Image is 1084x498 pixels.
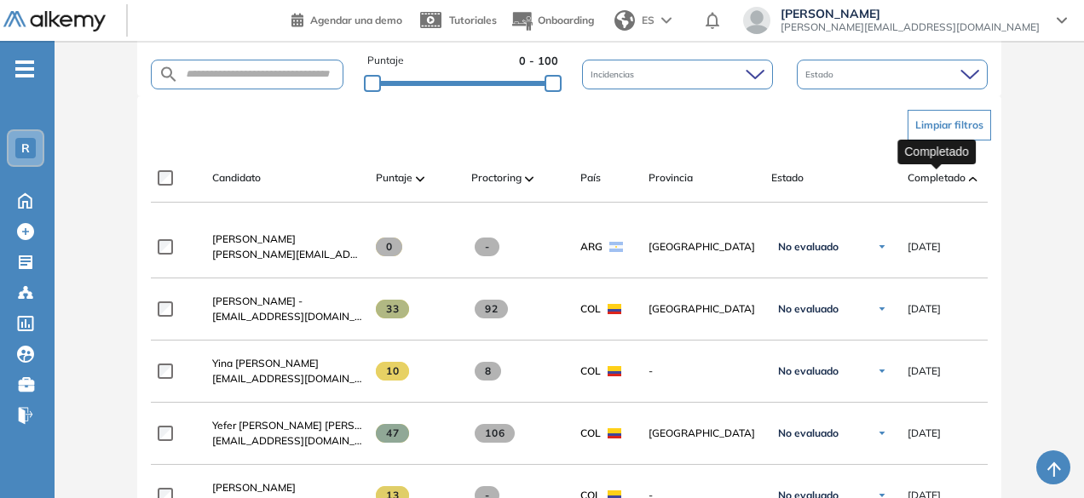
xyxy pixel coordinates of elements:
[649,426,758,441] span: [GEOGRAPHIC_DATA]
[969,176,977,181] img: [missing "en.ARROW_ALT" translation]
[212,418,362,433] a: Yefer [PERSON_NAME] [PERSON_NAME]
[649,301,758,317] span: [GEOGRAPHIC_DATA]
[212,232,296,245] span: [PERSON_NAME]
[642,13,654,28] span: ES
[609,242,623,252] img: ARG
[159,64,179,85] img: SEARCH_ALT
[877,366,887,376] img: Ícono de flecha
[538,14,594,26] span: Onboarding
[525,176,533,181] img: [missing "en.ARROW_ALT" translation]
[778,426,839,440] span: No evaluado
[661,17,672,24] img: arrow
[212,295,303,307] span: [PERSON_NAME] -
[897,140,976,164] div: Completado
[608,304,621,314] img: COL
[212,294,362,309] a: [PERSON_NAME] -
[471,170,522,186] span: Proctoring
[877,428,887,438] img: Ícono de flecha
[367,53,404,69] span: Puntaje
[649,239,758,255] span: [GEOGRAPHIC_DATA]
[376,238,402,256] span: 0
[771,170,804,186] span: Estado
[781,7,1040,20] span: [PERSON_NAME]
[291,9,402,29] a: Agendar una demo
[797,60,988,89] div: Estado
[580,426,601,441] span: COL
[212,247,362,262] span: [PERSON_NAME][EMAIL_ADDRESS][PERSON_NAME][DOMAIN_NAME]
[212,480,362,495] a: [PERSON_NAME]
[376,362,409,381] span: 10
[580,170,601,186] span: País
[591,68,637,81] span: Incidencias
[212,357,319,369] span: Yina [PERSON_NAME]
[376,170,412,186] span: Puntaje
[510,3,594,39] button: Onboarding
[212,481,296,494] span: [PERSON_NAME]
[475,238,499,256] span: -
[908,170,966,186] span: Completado
[781,20,1040,34] span: [PERSON_NAME][EMAIL_ADDRESS][DOMAIN_NAME]
[778,364,839,378] span: No evaluado
[908,239,941,255] span: [DATE]
[3,11,106,32] img: Logo
[212,309,362,324] span: [EMAIL_ADDRESS][DOMAIN_NAME]
[212,433,362,449] span: [EMAIL_ADDRESS][DOMAIN_NAME]
[805,68,837,81] span: Estado
[649,170,693,186] span: Provincia
[475,424,515,443] span: 106
[614,10,635,31] img: world
[376,300,409,318] span: 33
[649,363,758,379] span: -
[21,141,30,155] span: R
[778,302,839,316] span: No evaluado
[376,424,409,443] span: 47
[608,366,621,376] img: COL
[778,240,839,254] span: No evaluado
[475,300,508,318] span: 92
[908,301,941,317] span: [DATE]
[449,14,497,26] span: Tutoriales
[212,419,408,432] span: Yefer [PERSON_NAME] [PERSON_NAME]
[908,426,941,441] span: [DATE]
[212,356,362,371] a: Yina [PERSON_NAME]
[416,176,424,181] img: [missing "en.ARROW_ALT" translation]
[877,304,887,314] img: Ícono de flecha
[580,301,601,317] span: COL
[15,67,34,71] i: -
[580,239,603,255] span: ARG
[212,371,362,386] span: [EMAIL_ADDRESS][DOMAIN_NAME]
[608,428,621,438] img: COL
[212,170,261,186] span: Candidato
[580,363,601,379] span: COL
[212,232,362,247] a: [PERSON_NAME]
[908,110,991,140] button: Limpiar filtros
[877,242,887,252] img: Ícono de flecha
[310,14,402,26] span: Agendar una demo
[582,60,773,89] div: Incidencias
[519,53,558,69] span: 0 - 100
[908,363,941,379] span: [DATE]
[475,362,501,381] span: 8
